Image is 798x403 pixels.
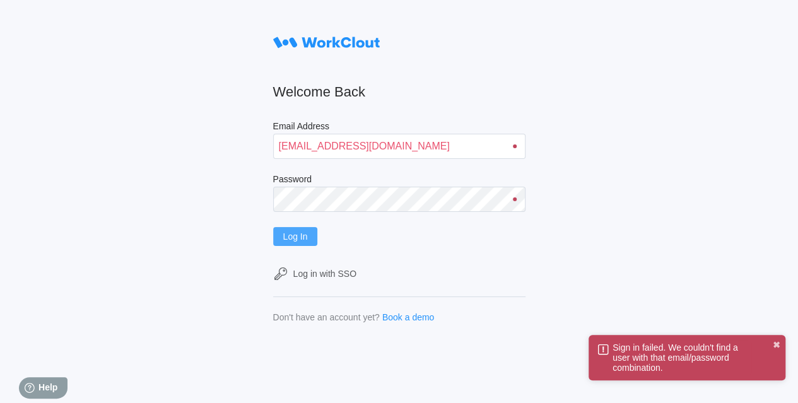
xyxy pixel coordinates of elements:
[273,83,525,101] h2: Welcome Back
[273,121,525,134] label: Email Address
[273,312,380,322] div: Don't have an account yet?
[273,134,525,159] input: Enter your email
[273,266,525,281] a: Log in with SSO
[273,174,525,187] label: Password
[613,342,746,373] div: Sign in failed. We couldn't find a user with that email/password combination.
[283,232,308,241] span: Log In
[773,340,780,350] button: close
[293,269,356,279] div: Log in with SSO
[382,312,435,322] a: Book a demo
[273,227,318,246] button: Log In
